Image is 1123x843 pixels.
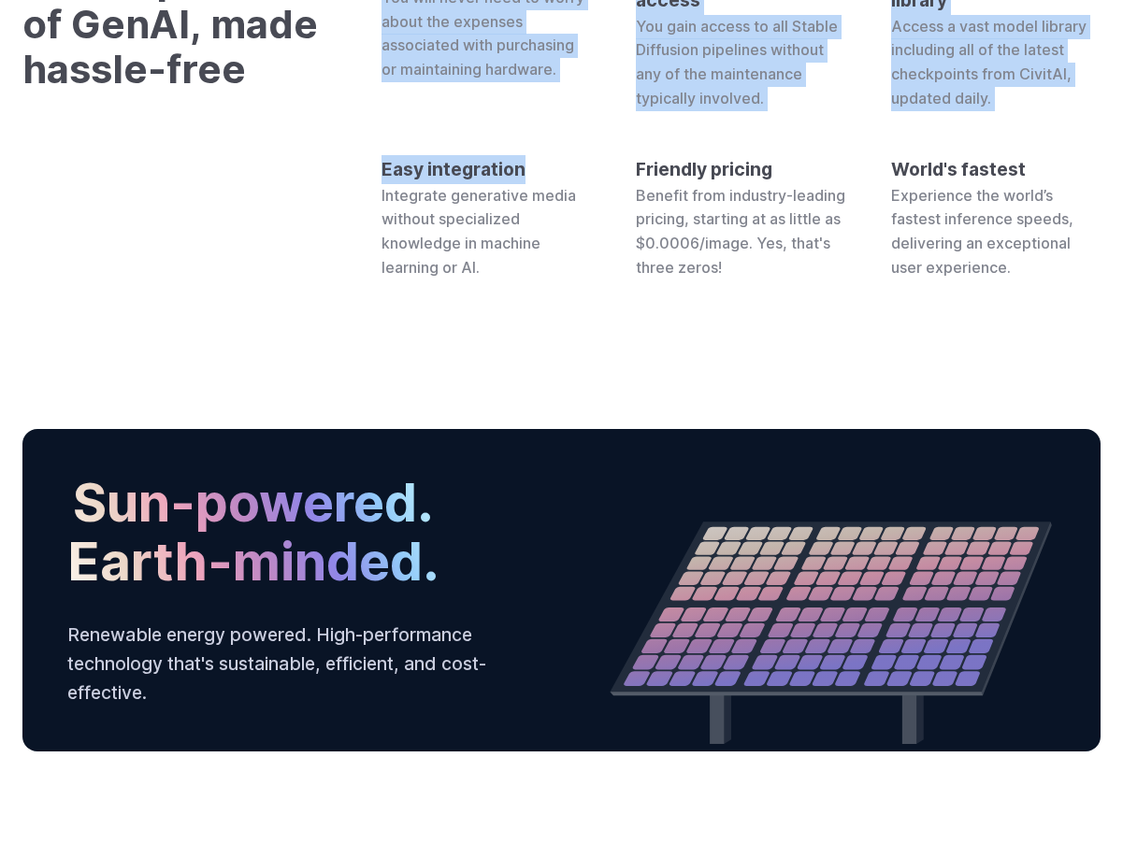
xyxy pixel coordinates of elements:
span: You gain access to all Stable Diffusion pipelines without any of the maintenance typically involved. [636,17,838,107]
span: Access a vast model library including all of the latest checkpoints from CivitAI, updated daily. [891,17,1087,107]
h2: Sun-powered. Earth-minded. [67,474,439,591]
span: Integrate generative media without specialized knowledge in machine learning or AI. [382,186,576,277]
h4: Easy integration [382,155,591,184]
span: Experience the world’s fastest inference speeds, delivering an exceptional user experience. [891,186,1073,277]
h4: World's fastest [891,155,1101,184]
h4: Friendly pricing [636,155,845,184]
span: Benefit from industry-leading pricing, starting at as little as $0.0006/image. Yes, that's three ... [636,186,845,277]
p: Renewable energy powered. High-performance technology that's sustainable, efficient, and cost-eff... [67,621,562,707]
